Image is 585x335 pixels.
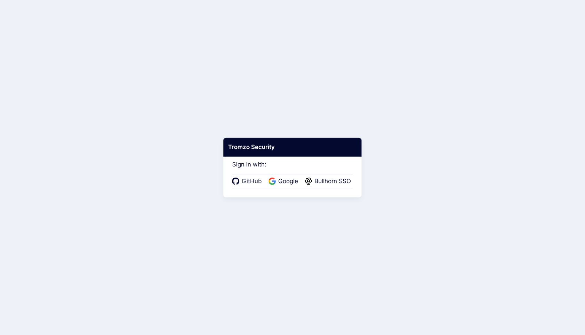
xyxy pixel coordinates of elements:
a: Google [269,177,300,186]
div: Sign in with: [232,151,353,188]
span: GitHub [240,177,264,186]
div: Tromzo Security [223,138,361,157]
a: GitHub [232,177,264,186]
span: Bullhorn SSO [312,177,353,186]
a: Bullhorn SSO [305,177,353,186]
span: Google [276,177,300,186]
